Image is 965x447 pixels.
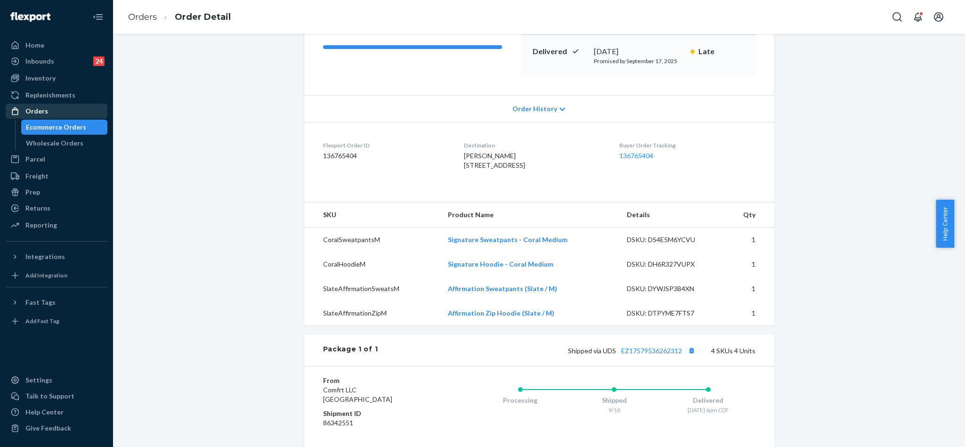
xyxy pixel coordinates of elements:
a: Inventory [6,71,107,86]
dt: Flexport Order ID [323,141,449,149]
span: Order History [512,104,557,114]
button: Integrations [6,249,107,264]
button: Copy tracking number [686,344,698,357]
button: Help Center [936,200,954,248]
div: Home [25,41,44,50]
div: Reporting [25,220,57,230]
a: Inbounds24 [6,54,107,69]
ol: breadcrumbs [121,3,238,31]
a: Help Center [6,405,107,420]
td: CoralSweatpantsM [304,228,441,252]
a: Prep [6,185,107,200]
th: Details [619,203,723,228]
td: CoralHoodieM [304,252,441,276]
button: Close Navigation [89,8,107,26]
div: Package 1 of 1 [323,344,378,357]
div: Orders [25,106,48,116]
div: Wholesale Orders [26,138,83,148]
p: Promised by September 17, 2025 [594,57,683,65]
div: Ecommerce Orders [26,122,86,132]
div: Replenishments [25,90,75,100]
div: 24 [93,57,105,66]
th: Product Name [440,203,619,228]
dt: Destination [464,141,604,149]
div: DSKU: DH6R327VUPX [627,260,715,269]
p: Late [698,46,744,57]
dt: Buyer Order Tracking [619,141,755,149]
th: SKU [304,203,441,228]
a: Reporting [6,218,107,233]
td: SlateAffirmationZipM [304,301,441,325]
span: [PERSON_NAME] [STREET_ADDRESS] [464,152,525,169]
div: Give Feedback [25,423,71,433]
dd: 86342551 [323,418,436,428]
td: 1 [723,276,774,301]
a: Freight [6,169,107,184]
a: Returns [6,201,107,216]
div: Parcel [25,154,45,164]
a: Talk to Support [6,389,107,404]
a: Add Integration [6,268,107,283]
a: Home [6,38,107,53]
button: Open notifications [908,8,927,26]
div: Prep [25,187,40,197]
div: Processing [473,396,568,405]
div: Fast Tags [25,298,56,307]
td: 1 [723,252,774,276]
a: Orders [128,12,157,22]
div: Inbounds [25,57,54,66]
div: Returns [25,203,50,213]
div: Add Fast Tag [25,317,59,325]
button: Open account menu [929,8,948,26]
a: Wholesale Orders [21,136,108,151]
div: Inventory [25,73,56,83]
p: Delivered [533,46,586,57]
div: Shipped [567,396,661,405]
a: 136765404 [619,152,653,160]
div: DSKU: DS4E5M6YCVU [627,235,715,244]
div: Freight [25,171,49,181]
button: Open Search Box [888,8,907,26]
span: Shipped via UDS [568,347,698,355]
a: Order Detail [175,12,231,22]
div: 9/16 [567,406,661,414]
dt: From [323,376,436,385]
a: Orders [6,104,107,119]
a: Settings [6,373,107,388]
a: Signature Hoodie - Coral Medium [448,260,553,268]
div: DSKU: DTPYME7FTS7 [627,309,715,318]
a: Signature Sweatpants - Coral Medium [448,236,568,244]
td: 1 [723,301,774,325]
a: EZ17579536262312 [621,347,682,355]
a: Affirmation Sweatpants (Slate / M) [448,284,557,293]
a: Parcel [6,152,107,167]
img: Flexport logo [10,12,50,22]
div: 4 SKUs 4 Units [378,344,755,357]
div: Talk to Support [25,391,74,401]
button: Give Feedback [6,421,107,436]
dd: 136765404 [323,151,449,161]
span: Comfrt LLC [GEOGRAPHIC_DATA] [323,386,392,403]
div: Integrations [25,252,65,261]
a: Add Fast Tag [6,314,107,329]
th: Qty [723,203,774,228]
a: Replenishments [6,88,107,103]
div: DSKU: DYWJSP3B4XN [627,284,715,293]
button: Fast Tags [6,295,107,310]
div: [DATE] 6pm CDT [661,406,755,414]
div: Delivered [661,396,755,405]
div: Help Center [25,407,64,417]
div: Add Integration [25,271,67,279]
dt: Shipment ID [323,409,436,418]
a: Affirmation Zip Hoodie (Slate / M) [448,309,554,317]
div: Settings [25,375,52,385]
td: SlateAffirmationSweatsM [304,276,441,301]
div: [DATE] [594,46,683,57]
td: 1 [723,228,774,252]
a: Ecommerce Orders [21,120,108,135]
